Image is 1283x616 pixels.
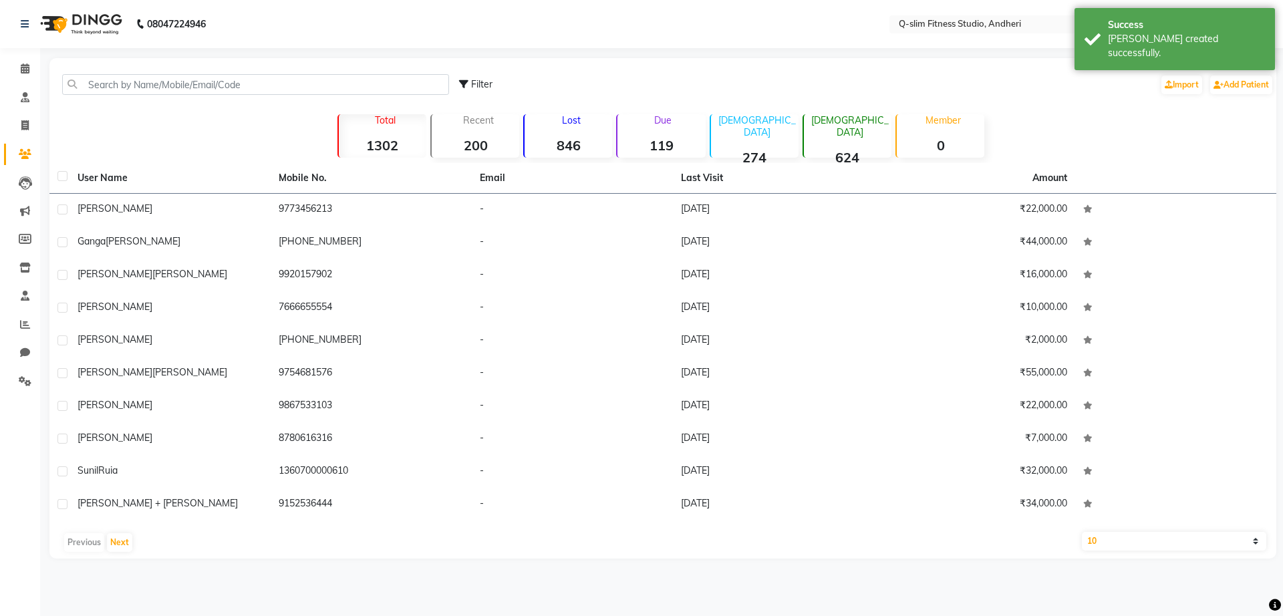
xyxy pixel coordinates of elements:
[472,488,673,521] td: -
[152,268,227,280] span: [PERSON_NAME]
[673,194,874,226] td: [DATE]
[98,464,118,476] span: Ruia
[673,357,874,390] td: [DATE]
[69,163,271,194] th: User Name
[809,114,891,138] p: [DEMOGRAPHIC_DATA]
[271,226,472,259] td: [PHONE_NUMBER]
[617,137,705,154] strong: 119
[472,163,673,194] th: Email
[472,357,673,390] td: -
[271,163,472,194] th: Mobile No.
[874,325,1075,357] td: ₹2,000.00
[673,325,874,357] td: [DATE]
[78,432,152,444] span: [PERSON_NAME]
[78,333,152,345] span: [PERSON_NAME]
[716,114,799,138] p: [DEMOGRAPHIC_DATA]
[78,301,152,313] span: [PERSON_NAME]
[432,137,519,154] strong: 200
[62,74,449,95] input: Search by Name/Mobile/Email/Code
[34,5,126,43] img: logo
[673,390,874,423] td: [DATE]
[525,137,612,154] strong: 846
[437,114,519,126] p: Recent
[78,464,98,476] span: Sunil
[711,149,799,166] strong: 274
[1161,75,1202,94] a: Import
[874,456,1075,488] td: ₹32,000.00
[804,149,891,166] strong: 624
[1108,18,1265,32] div: Success
[874,292,1075,325] td: ₹10,000.00
[152,366,227,378] span: [PERSON_NAME]
[530,114,612,126] p: Lost
[471,78,492,90] span: Filter
[78,399,152,411] span: [PERSON_NAME]
[673,456,874,488] td: [DATE]
[271,423,472,456] td: 8780616316
[271,194,472,226] td: 9773456213
[1210,75,1272,94] a: Add Patient
[106,235,180,247] span: [PERSON_NAME]
[620,114,705,126] p: Due
[78,202,152,214] span: [PERSON_NAME]
[874,194,1075,226] td: ₹22,000.00
[271,357,472,390] td: 9754681576
[472,456,673,488] td: -
[874,357,1075,390] td: ₹55,000.00
[271,259,472,292] td: 9920157902
[78,268,152,280] span: [PERSON_NAME]
[472,423,673,456] td: -
[874,259,1075,292] td: ₹16,000.00
[107,533,132,552] button: Next
[1024,163,1075,193] th: Amount
[874,488,1075,521] td: ₹34,000.00
[874,226,1075,259] td: ₹44,000.00
[472,194,673,226] td: -
[673,226,874,259] td: [DATE]
[673,423,874,456] td: [DATE]
[673,163,874,194] th: Last Visit
[271,488,472,521] td: 9152536444
[874,423,1075,456] td: ₹7,000.00
[271,390,472,423] td: 9867533103
[78,366,152,378] span: [PERSON_NAME]
[271,292,472,325] td: 7666655554
[472,292,673,325] td: -
[344,114,426,126] p: Total
[271,456,472,488] td: 1360700000610
[78,497,238,509] span: [PERSON_NAME] + [PERSON_NAME]
[673,259,874,292] td: [DATE]
[897,137,984,154] strong: 0
[472,226,673,259] td: -
[147,5,206,43] b: 08047224946
[1108,32,1265,60] div: Bill created successfully.
[78,235,106,247] span: Ganga
[339,137,426,154] strong: 1302
[673,292,874,325] td: [DATE]
[874,390,1075,423] td: ₹22,000.00
[902,114,984,126] p: Member
[472,259,673,292] td: -
[271,325,472,357] td: [PHONE_NUMBER]
[472,325,673,357] td: -
[673,488,874,521] td: [DATE]
[472,390,673,423] td: -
